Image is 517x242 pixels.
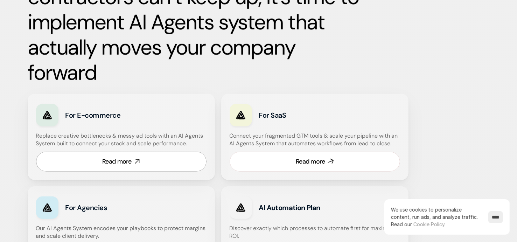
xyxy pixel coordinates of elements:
[65,110,161,120] h3: For E-commerce
[230,132,404,148] h4: Connect your fragmented GTM tools & scale your pipeline with an AI Agents System that automates w...
[259,203,320,212] strong: AI Automation Plan
[230,224,400,240] h4: Discover exactly which processes to automate first for maximum ROI.
[230,152,400,172] a: Read more
[391,206,481,228] p: We use cookies to personalize content, run ads, and analyze traffic.
[102,157,132,166] div: Read more
[36,224,207,240] h4: Our AI Agents System encodes your playbooks to protect margins and scale client delivery.
[36,132,205,148] h4: Replace creative bottlenecks & messy ad tools with an AI Agents System built to connect your stac...
[259,110,355,120] h3: For SaaS
[296,157,325,166] div: Read more
[391,221,446,227] span: Read our .
[413,221,445,227] a: Cookie Policy
[65,203,161,213] h3: For Agencies
[36,152,207,172] a: Read more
